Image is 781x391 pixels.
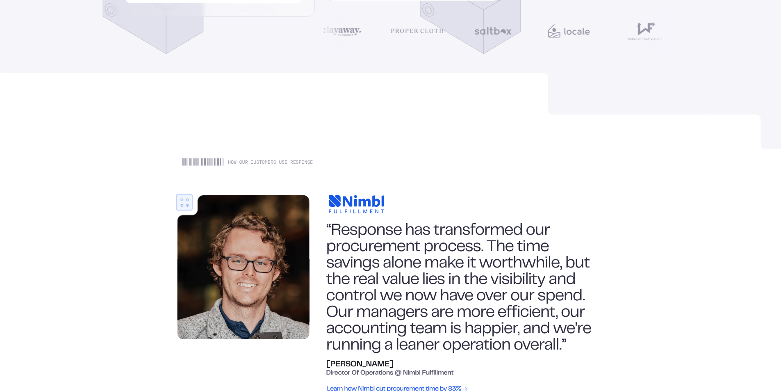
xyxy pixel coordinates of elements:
div: “Response has transformed our procurement process. The time savings alone make it worthwhile, but... [326,223,605,354]
img: Sterling Westfall [177,195,309,339]
img: Playaway Logo [315,20,368,42]
div: Director Of Operations @ Nimbl Fulfillment [326,370,454,377]
div: How our customers use Response [182,158,599,170]
img: Saltbox Logo [467,20,520,42]
img: Locale Logo [542,20,596,42]
img: Nimbl Fulfillment [319,190,394,219]
div: [PERSON_NAME] [326,360,454,370]
img: Proper Cloth Logo [391,20,444,42]
img: Webster Fulfillment Logo [618,20,672,42]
